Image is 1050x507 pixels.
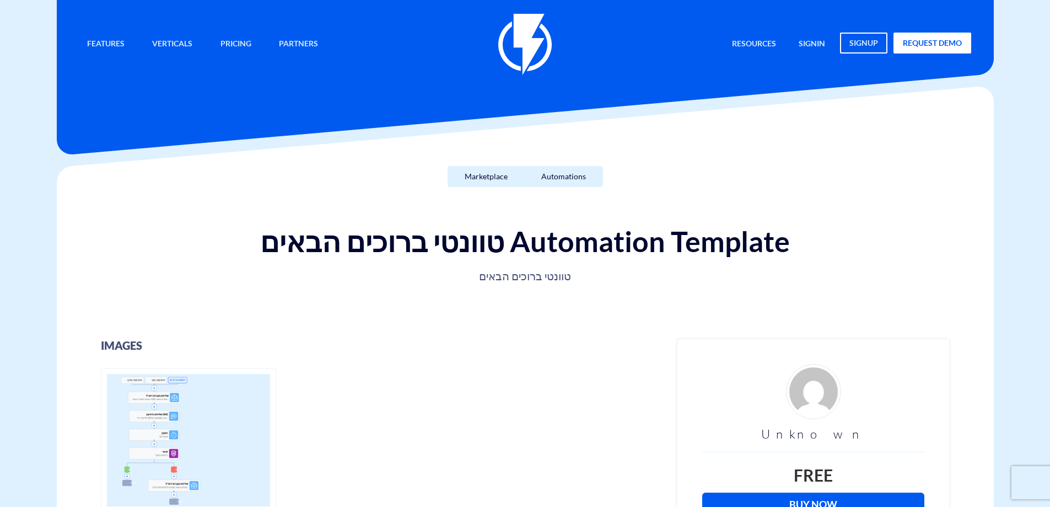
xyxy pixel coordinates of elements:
[68,226,983,257] h1: טוונטי ברוכים הבאים Automation Template
[702,463,924,487] div: Free
[702,428,924,441] h3: Unknown
[790,33,833,56] a: signin
[524,166,603,187] a: Automations
[101,339,661,351] h3: images
[159,269,891,284] p: טוונטי ברוכים הבאים
[144,33,201,56] a: Verticals
[448,166,525,187] a: Marketplace
[271,33,326,56] a: Partners
[786,364,841,419] img: d4fe36f24926ae2e6254bfc5557d6d03
[724,33,784,56] a: Resources
[840,33,887,54] a: signup
[212,33,260,56] a: Pricing
[79,33,133,56] a: Features
[893,33,971,54] a: request demo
